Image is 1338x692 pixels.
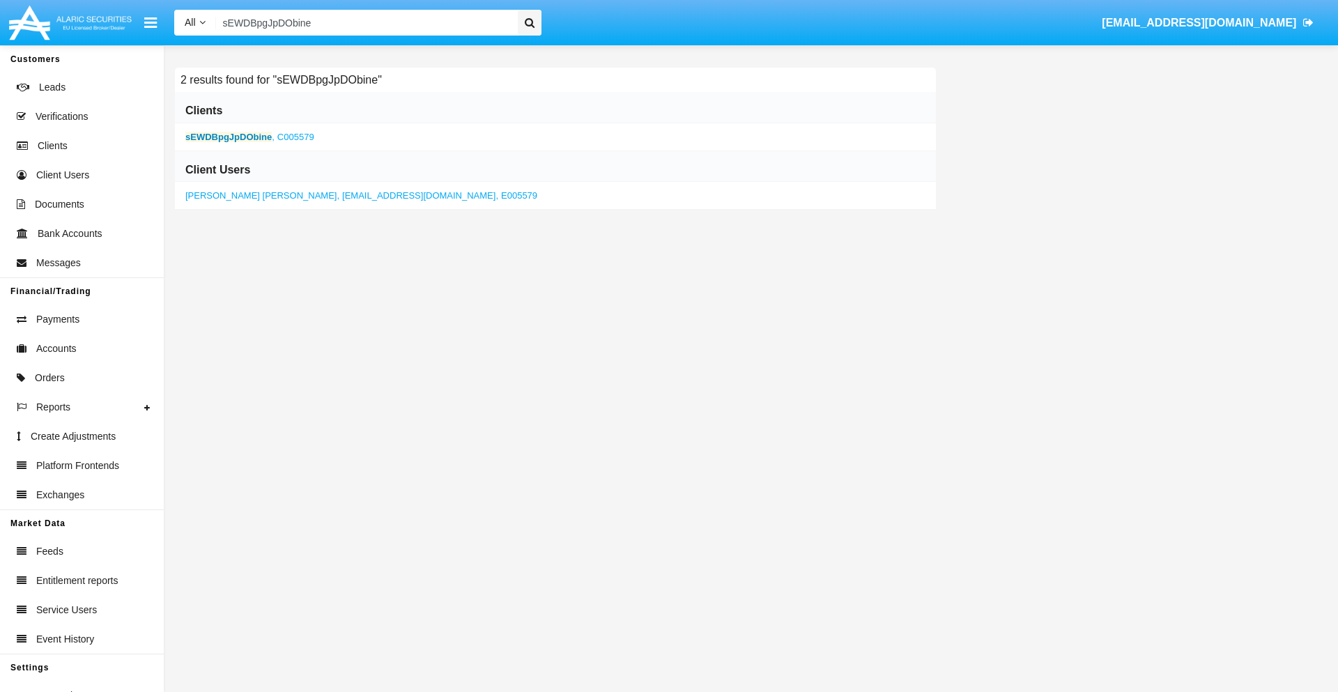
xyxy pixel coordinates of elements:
[36,603,97,617] span: Service Users
[216,10,513,36] input: Search
[36,168,89,183] span: Client Users
[31,429,116,444] span: Create Adjustments
[35,371,65,385] span: Orders
[36,459,119,473] span: Platform Frontends
[501,190,537,201] span: E005579
[39,80,66,95] span: Leads
[1102,17,1296,29] span: [EMAIL_ADDRESS][DOMAIN_NAME]
[36,312,79,327] span: Payments
[185,17,196,28] span: All
[185,103,222,118] h6: Clients
[185,190,337,201] span: [PERSON_NAME] [PERSON_NAME]
[7,2,134,43] img: Logo image
[185,132,272,142] b: sEWDBpgJpDObine
[36,574,118,588] span: Entitlement reports
[185,132,314,142] a: ,
[36,488,84,502] span: Exchanges
[35,197,84,212] span: Documents
[277,132,314,142] span: C005579
[38,226,102,241] span: Bank Accounts
[185,190,537,201] a: ,
[342,190,498,201] span: [EMAIL_ADDRESS][DOMAIN_NAME],
[36,544,63,559] span: Feeds
[36,256,81,270] span: Messages
[1095,3,1321,43] a: [EMAIL_ADDRESS][DOMAIN_NAME]
[36,632,94,647] span: Event History
[38,139,68,153] span: Clients
[185,162,250,178] h6: Client Users
[175,68,387,92] h6: 2 results found for "sEWDBpgJpDObine"
[36,109,88,124] span: Verifications
[174,15,216,30] a: All
[36,341,77,356] span: Accounts
[36,400,70,415] span: Reports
